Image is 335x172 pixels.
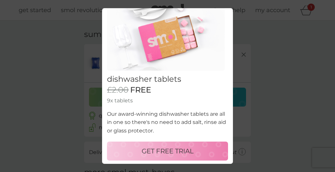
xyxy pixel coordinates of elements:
button: GET FREE TRIAL [107,142,228,161]
p: Our award-winning dishwasher tablets are all in one so there's no need to add salt, rinse aid or ... [107,110,228,135]
h2: dishwasher tablets [107,75,228,84]
p: GET FREE TRIAL [142,146,194,156]
span: £2.00 [107,85,129,95]
span: FREE [130,85,151,95]
p: 9x tablets [107,96,228,105]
